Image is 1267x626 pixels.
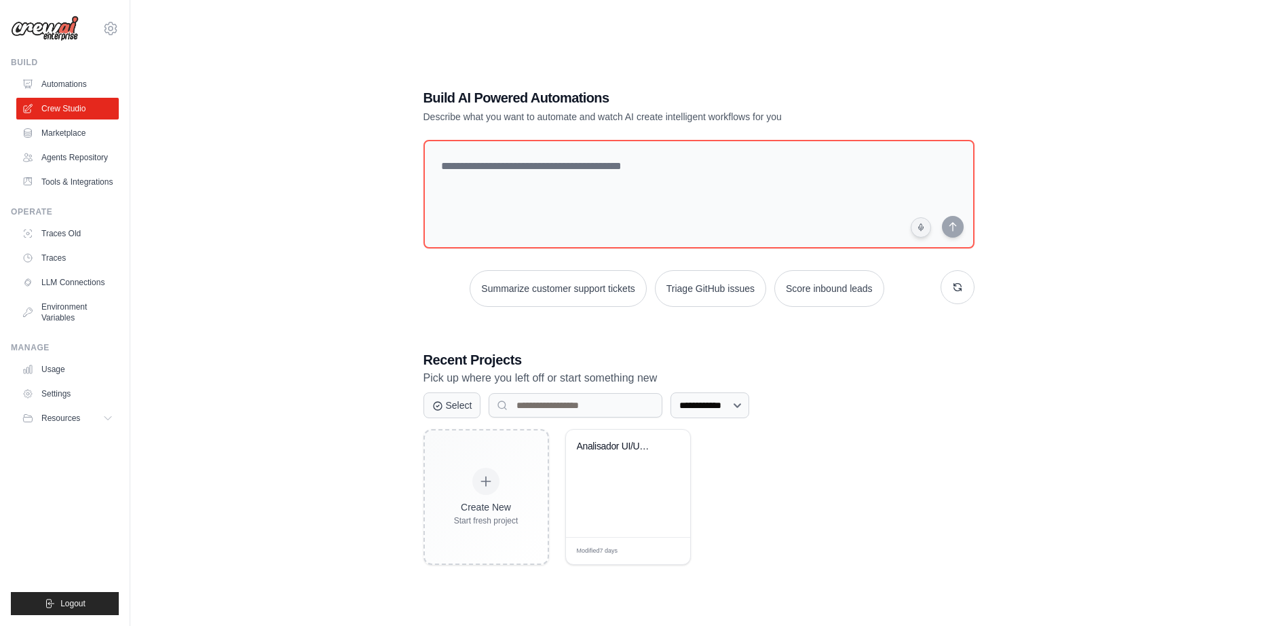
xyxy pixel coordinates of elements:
[60,598,86,609] span: Logout
[16,171,119,193] a: Tools & Integrations
[470,270,646,307] button: Summarize customer support tickets
[911,217,931,238] button: Click to speak your automation idea
[11,592,119,615] button: Logout
[16,247,119,269] a: Traces
[423,392,481,418] button: Select
[454,515,518,526] div: Start fresh project
[16,147,119,168] a: Agents Repository
[655,270,766,307] button: Triage GitHub issues
[658,546,669,556] span: Edit
[16,272,119,293] a: LLM Connections
[16,122,119,144] a: Marketplace
[41,413,80,424] span: Resources
[11,342,119,353] div: Manage
[16,383,119,405] a: Settings
[577,441,659,453] div: Analisador UI/UX Expert - Sistema de Melhorias de Interface
[11,16,79,41] img: Logo
[16,358,119,380] a: Usage
[423,369,975,387] p: Pick up where you left off or start something new
[16,407,119,429] button: Resources
[16,73,119,95] a: Automations
[16,98,119,119] a: Crew Studio
[774,270,884,307] button: Score inbound leads
[423,88,880,107] h1: Build AI Powered Automations
[16,223,119,244] a: Traces Old
[577,547,618,556] span: Modified 7 days
[423,350,975,369] h3: Recent Projects
[423,110,880,124] p: Describe what you want to automate and watch AI create intelligent workflows for you
[454,500,518,514] div: Create New
[11,57,119,68] div: Build
[941,270,975,304] button: Get new suggestions
[16,296,119,329] a: Environment Variables
[11,206,119,217] div: Operate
